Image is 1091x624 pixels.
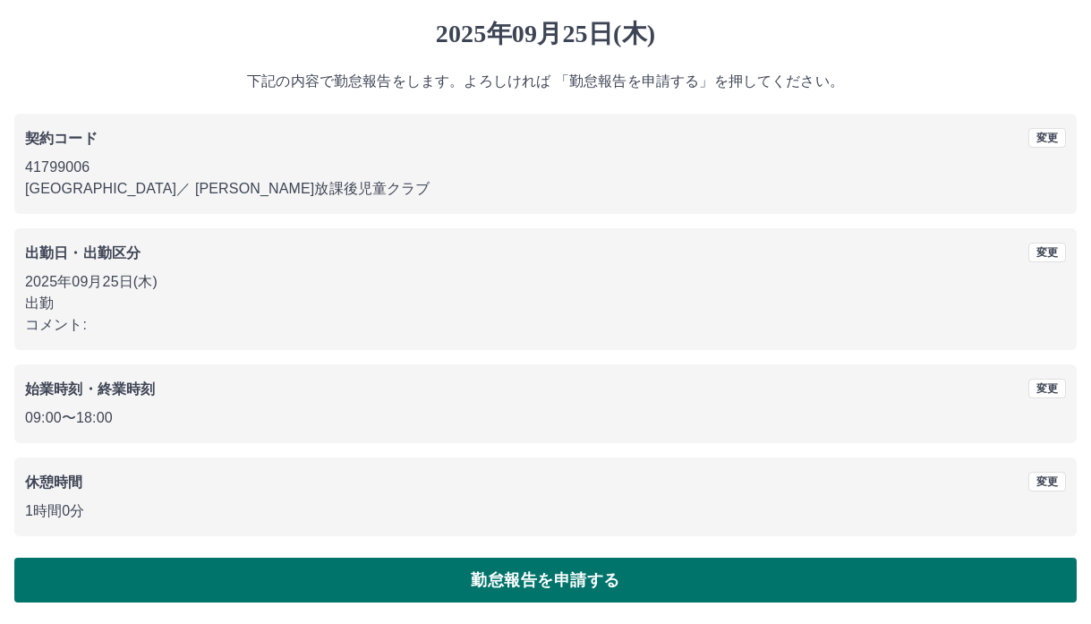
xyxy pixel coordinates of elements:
[25,314,1066,336] p: コメント:
[14,558,1077,603] button: 勤怠報告を申請する
[14,71,1077,92] p: 下記の内容で勤怠報告をします。よろしければ 「勤怠報告を申請する」を押してください。
[25,474,83,490] b: 休憩時間
[25,131,98,146] b: 契約コード
[25,178,1066,200] p: [GEOGRAPHIC_DATA] ／ [PERSON_NAME]放課後児童クラブ
[1028,472,1066,492] button: 変更
[1028,128,1066,148] button: 変更
[1028,379,1066,398] button: 変更
[25,293,1066,314] p: 出勤
[25,245,141,261] b: 出勤日・出勤区分
[25,157,1066,178] p: 41799006
[25,500,1066,522] p: 1時間0分
[25,271,1066,293] p: 2025年09月25日(木)
[14,19,1077,49] h1: 2025年09月25日(木)
[1028,243,1066,262] button: 変更
[25,381,155,397] b: 始業時刻・終業時刻
[25,407,1066,429] p: 09:00 〜 18:00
